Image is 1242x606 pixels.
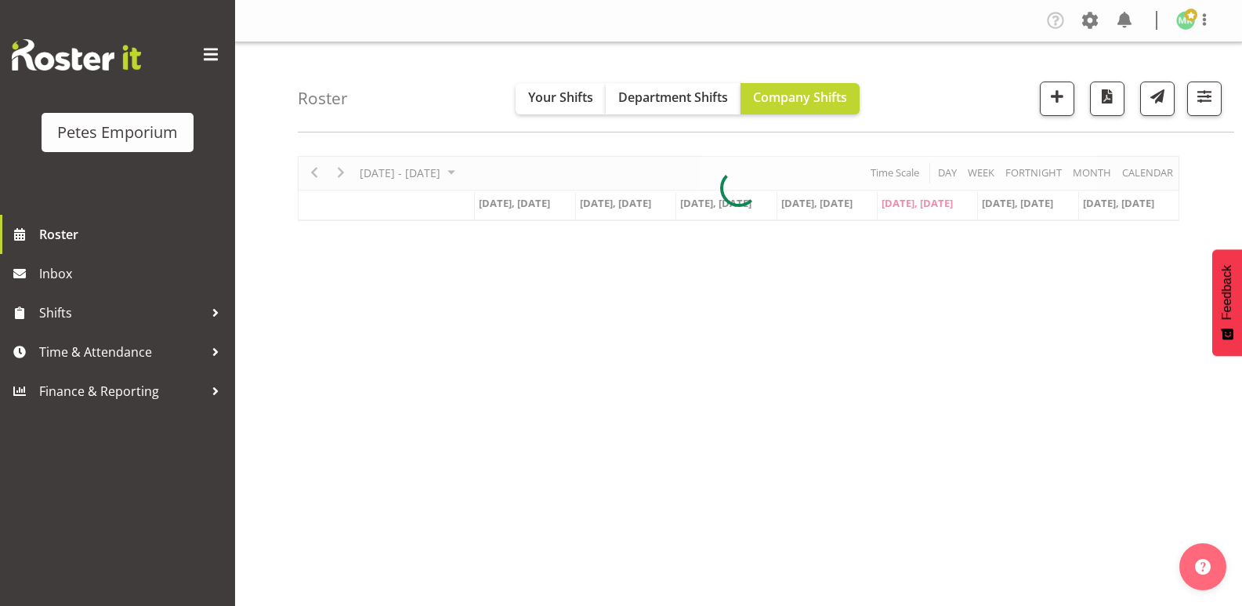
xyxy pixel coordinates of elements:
button: Download a PDF of the roster according to the set date range. [1090,82,1124,116]
span: Shifts [39,301,204,325]
span: Feedback [1220,265,1234,320]
button: Filter Shifts [1187,82,1222,116]
button: Add a new shift [1040,82,1074,116]
img: Rosterit website logo [12,39,141,71]
div: Petes Emporium [57,121,178,144]
button: Department Shifts [606,83,740,114]
span: Inbox [39,262,227,285]
img: melanie-richardson713.jpg [1176,11,1195,30]
span: Roster [39,223,227,246]
button: Feedback - Show survey [1212,249,1242,356]
span: Time & Attendance [39,340,204,364]
h4: Roster [298,89,348,107]
button: Send a list of all shifts for the selected filtered period to all rostered employees. [1140,82,1175,116]
span: Finance & Reporting [39,379,204,403]
img: help-xxl-2.png [1195,559,1211,575]
span: Company Shifts [753,89,847,106]
button: Company Shifts [740,83,860,114]
span: Your Shifts [528,89,593,106]
span: Department Shifts [618,89,728,106]
button: Your Shifts [516,83,606,114]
